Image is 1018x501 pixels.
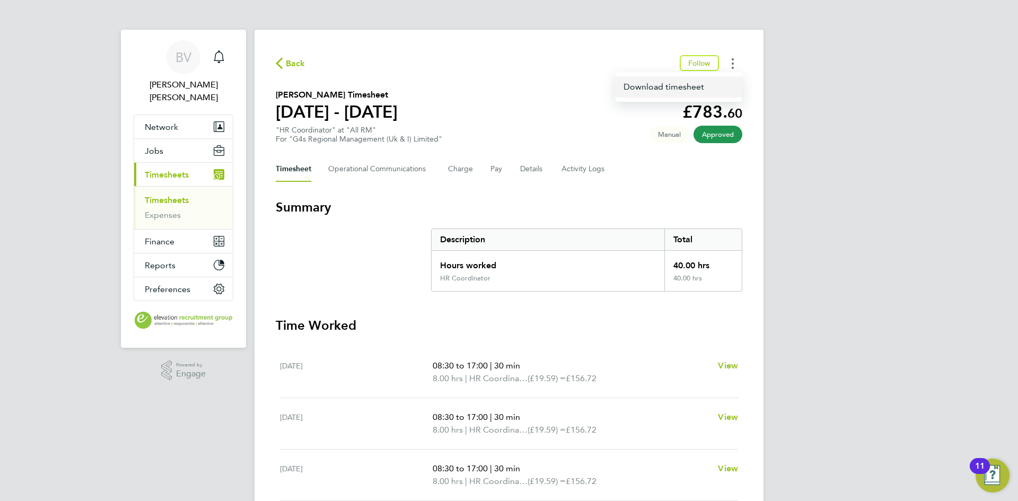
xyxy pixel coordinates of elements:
button: Reports [134,253,233,277]
a: Timesheets Menu [615,76,742,98]
button: Timesheets [134,163,233,186]
button: Timesheet [276,156,311,182]
span: £156.72 [566,373,596,383]
span: 8.00 hrs [433,373,463,383]
span: Network [145,122,178,132]
span: 08:30 to 17:00 [433,463,488,473]
div: [DATE] [280,462,433,488]
button: Network [134,115,233,138]
div: Description [432,229,664,250]
a: Timesheets [145,195,189,205]
button: Details [520,156,545,182]
div: 11 [975,466,985,480]
span: £156.72 [566,425,596,435]
span: Timesheets [145,170,189,180]
span: | [490,361,492,371]
h3: Time Worked [276,317,742,334]
div: Total [664,229,742,250]
span: 30 min [494,412,520,422]
span: 8.00 hrs [433,425,463,435]
span: Powered by [176,361,206,370]
span: This timesheet has been approved. [694,126,742,143]
div: Hours worked [432,251,664,274]
button: Back [276,57,305,70]
div: Timesheets [134,186,233,229]
span: Back [286,57,305,70]
span: 08:30 to 17:00 [433,412,488,422]
div: HR Coordinator [440,274,490,283]
span: HR Coordinator [469,424,528,436]
button: Finance [134,230,233,253]
a: View [718,411,738,424]
span: Bethany Louise Vaines [134,78,233,104]
span: 08:30 to 17:00 [433,361,488,371]
div: Summary [431,228,742,292]
span: 60 [727,106,742,121]
a: Expenses [145,210,181,220]
span: Jobs [145,146,163,156]
nav: Main navigation [121,30,246,348]
div: 40.00 hrs [664,274,742,291]
div: 40.00 hrs [664,251,742,274]
a: Go to home page [134,312,233,329]
span: View [718,361,738,371]
span: HR Coordinator [469,475,528,488]
img: elevationrecruitmentgroup-logo-retina.png [135,312,232,329]
div: For "G4s Regional Management (Uk & I) Limited" [276,135,442,144]
span: (£19.59) = [528,373,566,383]
div: "HR Coordinator" at "All RM" [276,126,442,144]
span: | [465,425,467,435]
span: BV [175,50,191,64]
span: HR Coordinator [469,372,528,385]
button: Preferences [134,277,233,301]
span: | [465,373,467,383]
span: Reports [145,260,175,270]
h2: [PERSON_NAME] Timesheet [276,89,398,101]
a: Powered byEngage [161,361,206,381]
app-decimal: £783. [682,102,742,122]
a: View [718,462,738,475]
span: 30 min [494,361,520,371]
a: BV[PERSON_NAME] [PERSON_NAME] [134,40,233,104]
h1: [DATE] - [DATE] [276,101,398,122]
button: Timesheets Menu [723,55,742,72]
span: £156.72 [566,476,596,486]
button: Follow [680,55,719,71]
div: [DATE] [280,359,433,385]
button: Pay [490,156,503,182]
button: Jobs [134,139,233,162]
span: (£19.59) = [528,476,566,486]
span: This timesheet was manually created. [650,126,689,143]
span: (£19.59) = [528,425,566,435]
div: [DATE] [280,411,433,436]
a: View [718,359,738,372]
span: Engage [176,370,206,379]
span: Finance [145,236,174,247]
span: Preferences [145,284,190,294]
span: | [465,476,467,486]
button: Operational Communications [328,156,431,182]
span: | [490,463,492,473]
span: | [490,412,492,422]
button: Charge [448,156,473,182]
button: Activity Logs [561,156,606,182]
span: Follow [688,58,710,68]
span: View [718,412,738,422]
span: View [718,463,738,473]
span: 8.00 hrs [433,476,463,486]
span: 30 min [494,463,520,473]
h3: Summary [276,199,742,216]
button: Open Resource Center, 11 new notifications [976,459,1010,493]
